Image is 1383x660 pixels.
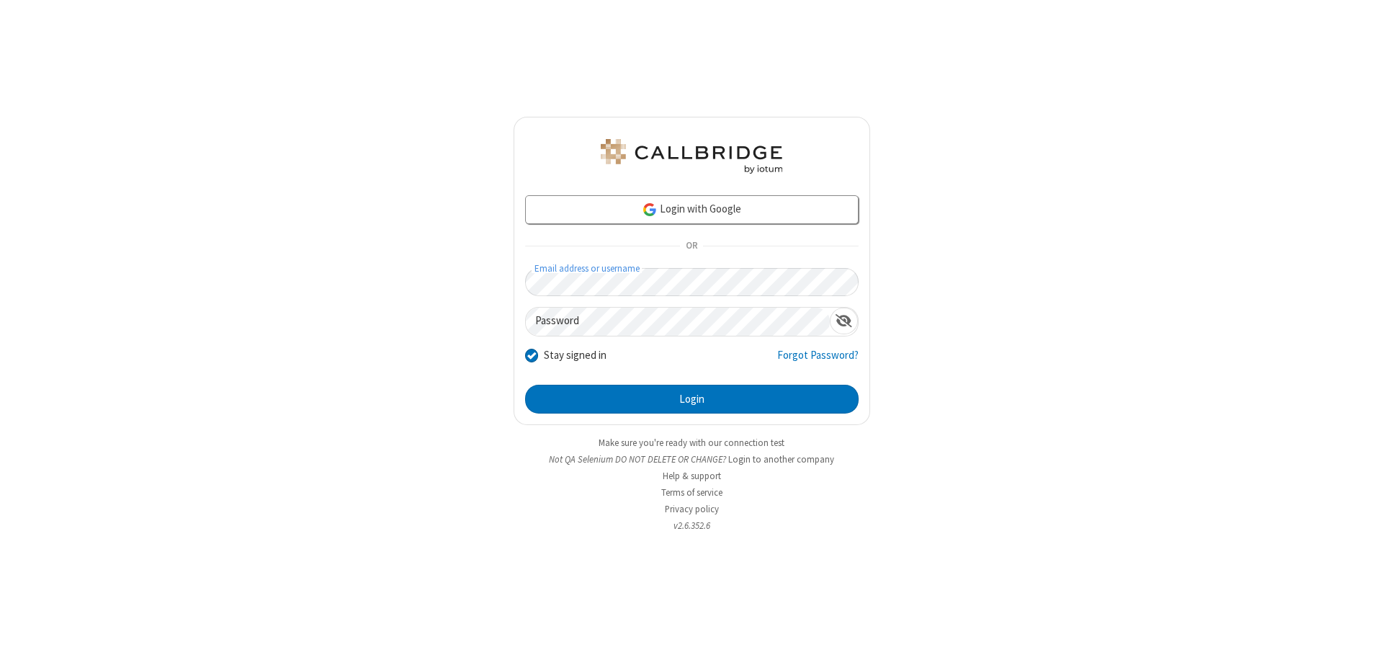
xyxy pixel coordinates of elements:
input: Password [526,308,830,336]
a: Terms of service [661,486,722,499]
input: Email address or username [525,268,859,296]
a: Make sure you're ready with our connection test [599,437,784,449]
div: Show password [830,308,858,334]
label: Stay signed in [544,347,607,364]
a: Forgot Password? [777,347,859,375]
li: Not QA Selenium DO NOT DELETE OR CHANGE? [514,452,870,466]
a: Login with Google [525,195,859,224]
a: Help & support [663,470,721,482]
li: v2.6.352.6 [514,519,870,532]
img: google-icon.png [642,202,658,218]
span: OR [680,236,703,257]
button: Login to another company [728,452,834,466]
a: Privacy policy [665,503,719,515]
button: Login [525,385,859,414]
img: QA Selenium DO NOT DELETE OR CHANGE [598,139,785,174]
